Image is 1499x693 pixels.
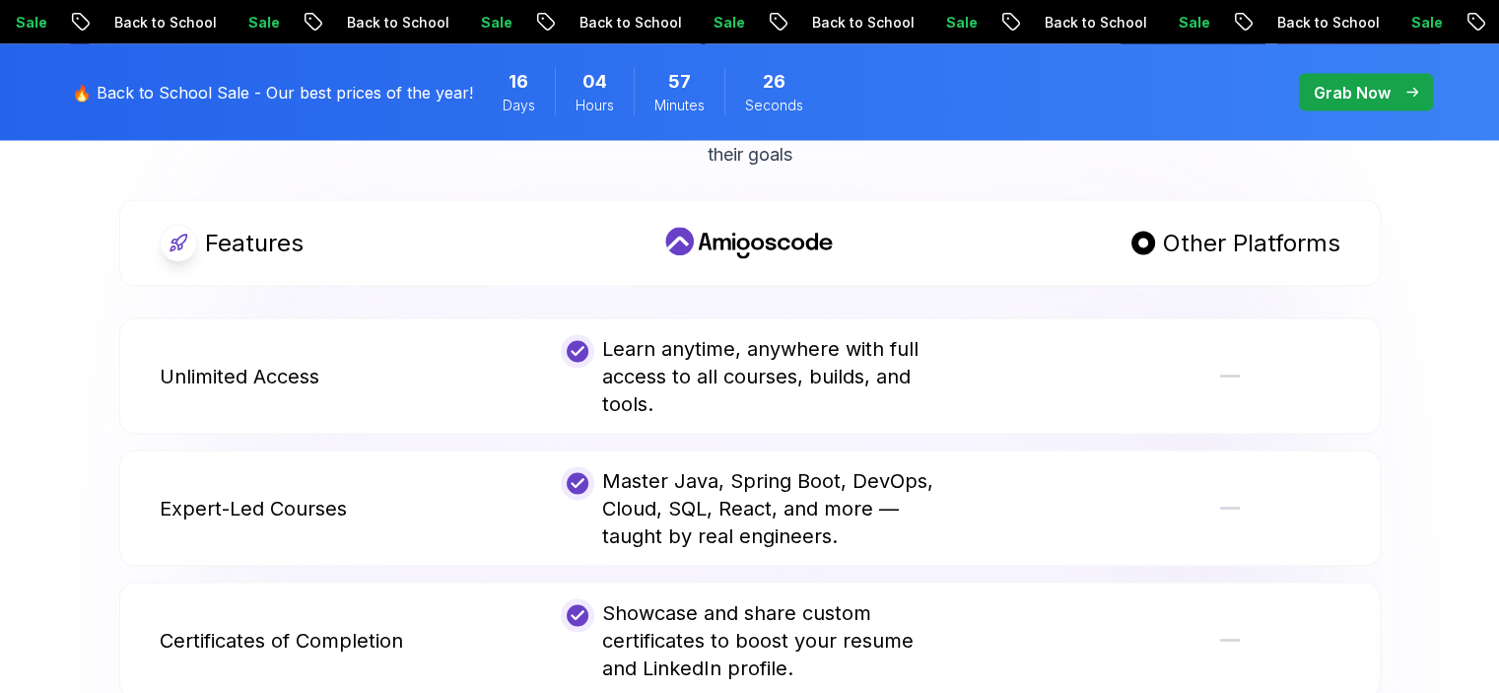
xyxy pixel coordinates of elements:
[227,13,290,33] p: Sale
[692,13,755,33] p: Sale
[459,13,522,33] p: Sale
[654,96,705,115] span: Minutes
[1390,13,1453,33] p: Sale
[668,68,691,96] span: 57 Minutes
[72,81,473,104] p: 🔥 Back to School Sale - Our best prices of the year!
[1163,228,1340,259] p: Other Platforms
[576,96,614,115] span: Hours
[160,627,403,655] p: Certificates of Completion
[561,599,938,682] div: Showcase and share custom certificates to boost your resume and LinkedIn profile.
[160,363,319,390] p: Unlimited Access
[558,13,692,33] p: Back to School
[924,13,988,33] p: Sale
[509,68,528,96] span: 16 Days
[745,96,803,115] span: Seconds
[93,13,227,33] p: Back to School
[1256,13,1390,33] p: Back to School
[503,96,535,115] span: Days
[561,335,938,418] div: Learn anytime, anywhere with full access to all courses, builds, and tools.
[325,13,459,33] p: Back to School
[1023,13,1157,33] p: Back to School
[561,467,938,550] div: Master Java, Spring Boot, DevOps, Cloud, SQL, React, and more — taught by real engineers.
[205,228,304,259] p: Features
[790,13,924,33] p: Back to School
[419,113,1081,169] p: Discover why developers choose Amigoscode to level up their skills and achieve their goals
[1314,81,1391,104] p: Grab Now
[160,495,347,522] p: Expert-Led Courses
[582,68,607,96] span: 4 Hours
[1157,13,1220,33] p: Sale
[763,68,785,96] span: 26 Seconds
